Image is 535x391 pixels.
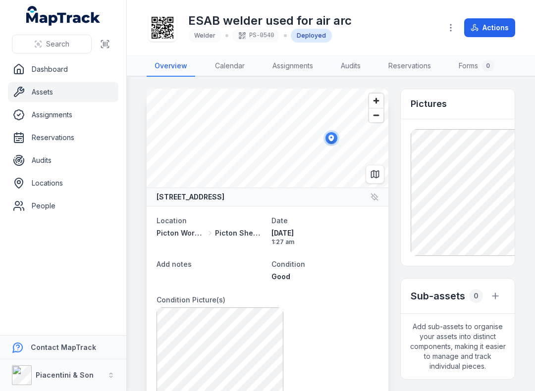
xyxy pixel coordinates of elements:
a: Audits [8,150,118,170]
span: Picton Shed 2 Fabrication Shop [215,228,264,238]
span: Good [271,272,290,281]
button: Switch to Map View [366,165,384,184]
span: Add notes [157,260,192,268]
a: Locations [8,173,118,193]
button: Search [12,35,92,53]
a: Assets [8,82,118,102]
span: Location [157,216,187,225]
button: Zoom out [369,108,383,122]
canvas: Map [147,89,388,188]
span: 1:27 am [271,238,378,246]
span: Condition Picture(s) [157,295,225,304]
button: Actions [464,18,515,37]
strong: Piacentini & Son [36,371,94,379]
a: Reservations [8,128,118,147]
a: Assignments [265,56,321,77]
span: Add sub-assets to organise your assets into distinct components, making it easier to manage and t... [401,314,515,379]
a: People [8,196,118,216]
h1: ESAB welder used for air arc [188,13,352,29]
a: Audits [333,56,369,77]
span: Welder [194,32,215,39]
div: 0 [469,289,483,303]
span: Date [271,216,288,225]
span: Search [46,39,69,49]
a: Overview [147,56,195,77]
h2: Sub-assets [411,289,465,303]
a: MapTrack [26,6,101,26]
div: PS-0540 [232,29,280,43]
a: Assignments [8,105,118,125]
strong: [STREET_ADDRESS] [157,192,224,202]
strong: Contact MapTrack [31,343,96,351]
h3: Pictures [411,97,447,111]
a: Reservations [380,56,439,77]
a: Forms0 [451,56,502,77]
a: Dashboard [8,59,118,79]
span: Condition [271,260,305,268]
time: 5/8/2025, 1:27:37 am [271,228,378,246]
span: Picton Workshops & Bays [157,228,205,238]
a: Calendar [207,56,253,77]
div: 0 [482,60,494,72]
div: Deployed [291,29,332,43]
button: Zoom in [369,94,383,108]
span: [DATE] [271,228,378,238]
a: Picton Workshops & BaysPicton Shed 2 Fabrication Shop [157,228,264,238]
